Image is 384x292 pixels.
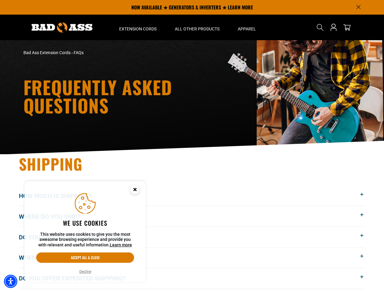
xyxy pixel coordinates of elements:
[19,186,365,206] button: How much is shipping?
[175,26,220,32] span: All Other Products
[23,78,245,114] h1: Frequently Asked Questions
[110,15,166,40] summary: Extension Cords
[19,248,365,268] button: When will my order get here?
[19,227,365,247] button: Do you ship to [GEOGRAPHIC_DATA]?
[19,268,365,289] button: Do you offer expedited shipping?
[24,181,146,283] aside: Cookie Consent
[238,26,256,32] span: Apparel
[4,275,17,288] div: Accessibility Menu
[124,181,146,200] button: Close this option
[36,232,134,248] p: This website uses cookies to give you the most awesome browsing experience and provide you with r...
[19,206,365,227] button: Where do you ship?
[119,26,157,32] span: Extension Cords
[19,253,124,262] span: When will my order get here?
[19,191,101,200] span: How much is shipping?
[78,269,93,275] button: Decline
[19,152,83,175] span: Shipping
[229,15,265,40] summary: Apparel
[110,242,132,247] a: This website uses cookies to give you the most awesome browsing experience and provide you with r...
[19,233,138,242] span: Do you ship to [GEOGRAPHIC_DATA]?
[32,23,92,33] img: Bad Ass Extension Cords
[36,219,134,227] h2: We use cookies
[23,50,71,55] a: Bad Ass Extension Cords
[315,23,325,32] summary: Search
[166,15,229,40] summary: All Other Products
[342,24,352,31] a: cart
[74,50,84,55] span: FAQs
[19,212,90,221] span: Where do you ship?
[23,50,245,56] nav: breadcrumbs
[71,50,73,55] span: ›
[36,252,134,263] button: Accept all & close
[329,15,338,40] a: Open this option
